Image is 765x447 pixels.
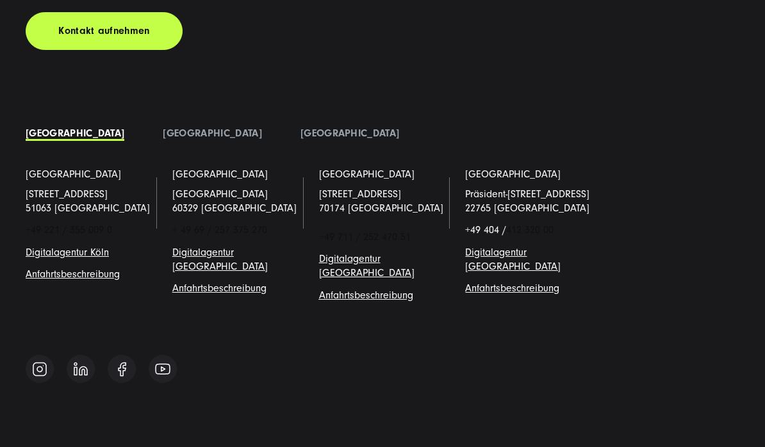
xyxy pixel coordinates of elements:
[32,362,47,378] img: Follow us on Instagram
[26,168,121,182] a: [GEOGRAPHIC_DATA]
[26,225,112,236] a: +49 221 / 355 009 0
[319,254,415,279] a: Digitalagentur [GEOGRAPHIC_DATA]
[506,225,554,236] a: 412 320 00
[319,203,443,215] a: 70174 [GEOGRAPHIC_DATA]
[26,189,108,200] a: [STREET_ADDRESS]
[319,168,415,182] a: [GEOGRAPHIC_DATA]
[163,128,261,140] a: [GEOGRAPHIC_DATA]
[465,283,559,295] a: Anfahrtsbeschreibung
[465,168,561,182] a: [GEOGRAPHIC_DATA]
[172,283,261,295] a: Anfahrtsbeschreibun
[155,364,170,375] img: Follow us on Youtube
[26,128,124,140] a: [GEOGRAPHIC_DATA]
[300,128,399,140] a: [GEOGRAPHIC_DATA]
[74,362,88,377] img: Follow us on Linkedin
[172,225,267,236] a: + 49 69 / 257 375 270
[26,269,120,280] a: Anfahrtsbeschreibung
[26,203,150,215] a: 51063 [GEOGRAPHIC_DATA]
[172,283,267,295] span: g
[172,247,268,273] a: Digitalagentur [GEOGRAPHIC_DATA]
[26,247,104,259] a: Digitalagentur Köl
[465,225,554,236] span: +49 404 /
[172,189,268,200] span: [GEOGRAPHIC_DATA]
[465,188,593,216] p: Präsident-[STREET_ADDRESS] 22765 [GEOGRAPHIC_DATA]
[26,13,183,51] a: Kontakt aufnehmen
[319,290,413,302] a: Anfahrtsbeschreibung
[465,247,561,273] a: Digitalagentur [GEOGRAPHIC_DATA]
[172,203,297,215] a: 60329 [GEOGRAPHIC_DATA]
[104,247,109,259] a: n
[319,232,411,243] a: +49 711 / 252 470 51
[118,362,126,377] img: Follow us on Facebook
[319,189,401,200] a: [STREET_ADDRESS]
[172,168,268,182] a: [GEOGRAPHIC_DATA]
